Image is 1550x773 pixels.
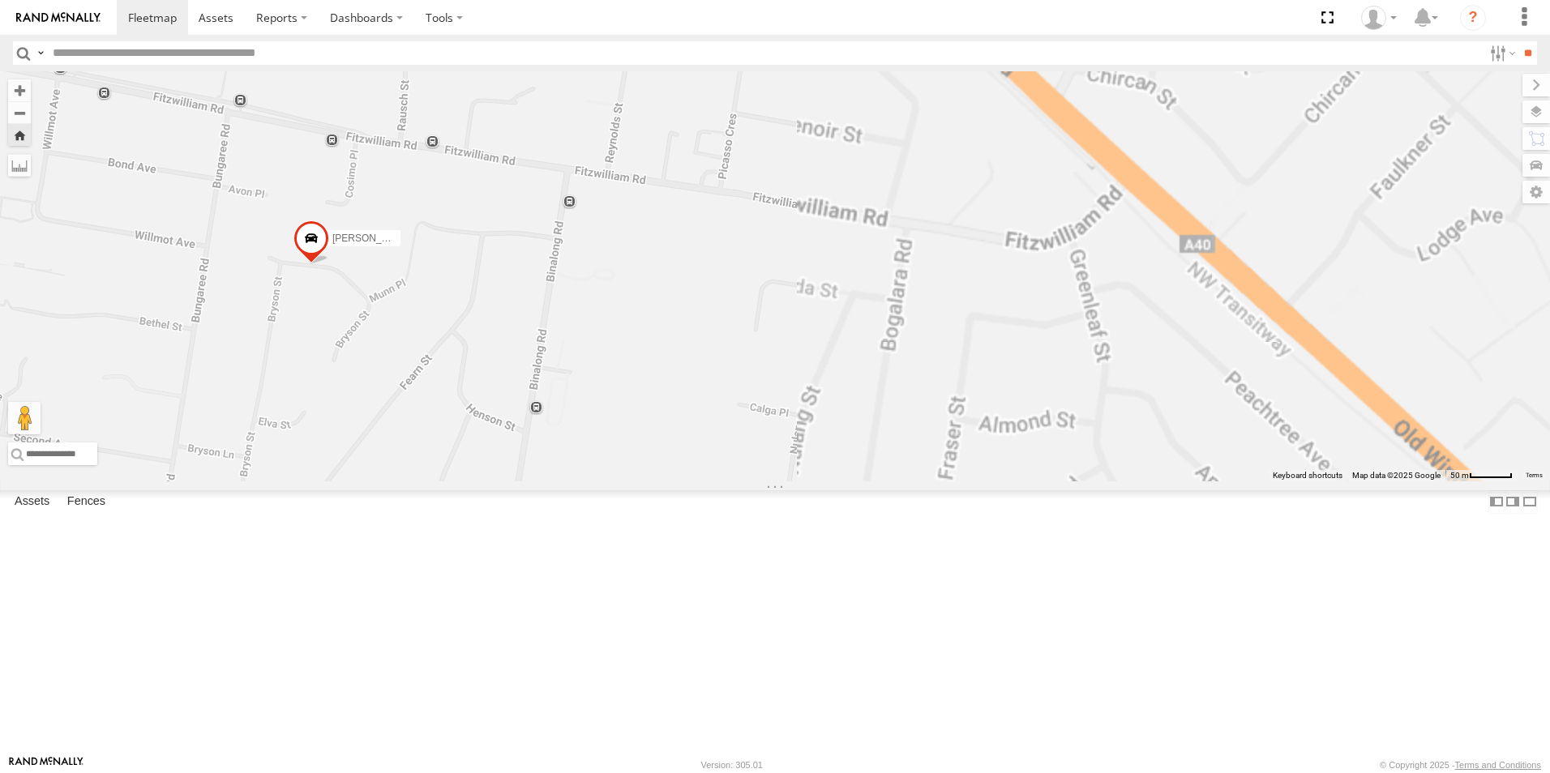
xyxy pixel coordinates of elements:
label: Search Filter Options [1484,41,1518,65]
label: Dock Summary Table to the Right [1505,490,1521,514]
label: Fences [59,490,113,513]
button: Zoom out [8,101,31,124]
button: Map Scale: 50 m per 50 pixels [1445,470,1518,481]
label: Dock Summary Table to the Left [1488,490,1505,514]
label: Measure [8,154,31,177]
label: Assets [6,490,58,513]
div: Version: 305.01 [701,760,763,770]
div: Hilton May [1355,6,1402,30]
a: Terms [1526,472,1543,479]
label: Hide Summary Table [1522,490,1538,514]
img: rand-logo.svg [16,12,101,23]
button: Drag Pegman onto the map to open Street View [8,402,41,434]
a: Terms and Conditions [1455,760,1541,770]
button: Zoom in [8,79,31,101]
a: Visit our Website [9,757,83,773]
button: Zoom Home [8,124,31,146]
span: [PERSON_NAME] [332,233,413,244]
label: Map Settings [1522,181,1550,203]
i: ? [1460,5,1486,31]
label: Search Query [34,41,47,65]
div: © Copyright 2025 - [1380,760,1541,770]
button: Keyboard shortcuts [1273,470,1342,481]
span: 50 m [1450,471,1469,480]
span: Map data ©2025 Google [1352,471,1441,480]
